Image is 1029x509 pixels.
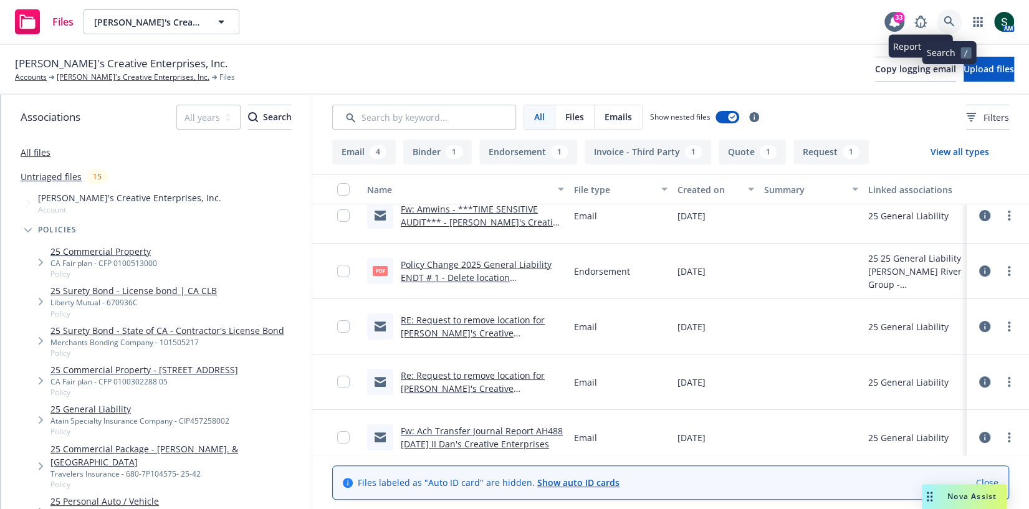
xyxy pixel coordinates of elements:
a: Files [10,4,79,39]
a: 25 General Liability [50,402,229,416]
span: Policies [38,226,77,234]
span: [DATE] [677,320,706,333]
div: Created on [677,183,740,196]
a: more [1002,208,1017,223]
button: Request [793,140,869,164]
input: Toggle Row Selected [337,431,350,444]
div: Search [248,105,292,129]
span: [PERSON_NAME]'s Creative Enterprises, Inc. [15,55,227,72]
input: Toggle Row Selected [337,320,350,333]
button: Invoice - Third Party [585,140,711,164]
input: Search by keyword... [332,105,516,130]
div: 1 [843,145,859,159]
a: All files [21,146,50,158]
div: Name [367,183,550,196]
a: Policy Change 2025 General Liability ENDT # 1 - Delete location [STREET_ADDRESS]pdf [401,259,552,297]
a: 25 Commercial Property [50,245,157,258]
a: Switch app [965,9,990,34]
a: Re: Request to remove location for [PERSON_NAME]'s Creative Enterprises - P0000004455 [401,369,545,407]
span: Email [574,376,597,389]
span: Email [574,209,597,222]
span: Policy [50,269,157,279]
button: File type [569,174,672,204]
a: Fw: Ach Transfer Journal Report AH488 [DATE] II Dan's Creative Enterprises [401,425,563,450]
a: Show auto ID cards [537,477,620,488]
span: [PERSON_NAME]'s Creative Enterprises, Inc. [94,16,202,29]
div: 25 25 General Liability [PERSON_NAME] River Group - [GEOGRAPHIC_DATA] location [STREET_ADDRESS] [868,252,962,291]
button: Email [332,140,396,164]
button: View all types [911,140,1009,164]
div: Liberty Mutual - 670936C [50,297,217,308]
a: 25 Surety Bond - State of CA - Contractor's License Bond [50,324,284,337]
span: Account [38,204,221,215]
span: Endorsement [574,265,630,278]
span: Files [52,17,74,27]
div: Atain Specialty Insurance Company - CIP457258002 [50,416,229,426]
button: Nova Assist [922,484,1007,509]
div: 4 [370,145,386,159]
a: 25 Personal Auto / Vehicle [50,495,159,508]
button: SearchSearch [248,105,292,130]
a: more [1002,374,1017,389]
div: Travelers Insurance - 680-7P104575- 25-42 [50,469,307,479]
a: Search [937,9,962,34]
span: [DATE] [677,265,706,278]
span: Policy [50,426,229,437]
div: 25 General Liability [868,431,949,444]
div: CA Fair plan - CFP 0100302288 05 [50,376,238,387]
div: 1 [551,145,568,159]
a: more [1002,264,1017,278]
button: [PERSON_NAME]'s Creative Enterprises, Inc. [84,9,239,34]
span: Policy [50,348,284,358]
span: Policy [50,308,217,319]
button: Binder [403,140,472,164]
span: Associations [21,109,80,125]
span: [DATE] [677,209,706,222]
a: Untriaged files [21,170,82,183]
span: [DATE] [677,376,706,389]
a: 25 Surety Bond - License bond | CA CLB [50,284,217,297]
span: Filters [966,111,1009,124]
button: Copy logging email [875,57,956,82]
span: Files [565,110,584,123]
div: 1 [685,145,702,159]
button: Summary [759,174,863,204]
span: Show nested files [650,112,711,122]
span: pdf [373,266,388,275]
div: 1 [446,145,462,159]
div: Linked associations [868,183,962,196]
button: Upload files [964,57,1014,82]
a: [PERSON_NAME]'s Creative Enterprises, Inc. [57,72,209,83]
span: Emails [605,110,632,123]
a: Accounts [15,72,47,83]
a: 25 Commercial Package - [PERSON_NAME]. & [GEOGRAPHIC_DATA] [50,442,307,469]
span: Filters [984,111,1009,124]
div: 15 [87,169,108,184]
img: photo [994,12,1014,32]
span: Nova Assist [947,491,997,502]
a: RE: Request to remove location for [PERSON_NAME]'s Creative Enterprises - P0000004455 [401,314,545,352]
span: Policy [50,387,238,397]
button: Linked associations [863,174,967,204]
span: Email [574,431,597,444]
button: Filters [966,105,1009,130]
div: 25 General Liability [868,376,949,389]
input: Toggle Row Selected [337,376,350,388]
div: 1 [760,145,777,159]
a: Report a Bug [908,9,933,34]
input: Toggle Row Selected [337,265,350,277]
div: 25 General Liability [868,209,949,222]
a: 25 Commercial Property - [STREET_ADDRESS] [50,363,238,376]
button: Created on [672,174,759,204]
input: Select all [337,183,350,196]
input: Toggle Row Selected [337,209,350,222]
button: Quote [719,140,786,164]
span: [DATE] [677,431,706,444]
span: Email [574,320,597,333]
a: Close [976,476,998,489]
div: Merchants Bonding Company - 101505217 [50,337,284,348]
div: Drag to move [922,484,937,509]
div: CA Fair plan - CFP 0100513000 [50,258,157,269]
span: Copy logging email [875,63,956,75]
a: more [1002,430,1017,445]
